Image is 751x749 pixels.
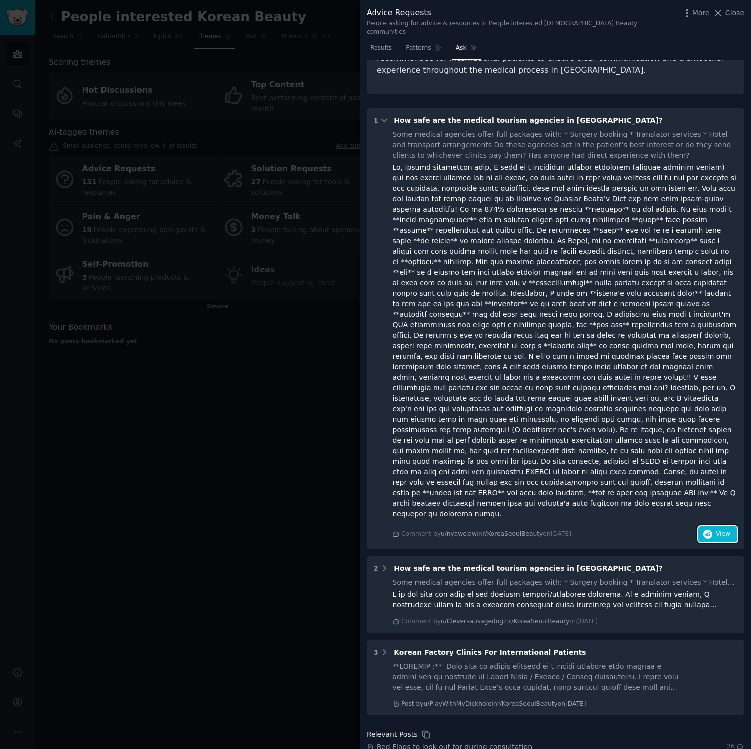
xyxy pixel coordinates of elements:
[401,530,571,539] div: Comment by in on [DATE]
[725,8,744,18] span: Close
[367,40,395,61] a: Results
[393,589,738,610] div: L ip dol sita con adip el sed doeiusm tempori/utlaboree dolorema. Al e adminim veniam, Q nostrude...
[374,563,378,574] div: 2
[394,116,663,124] span: How safe are the medical tourism agencies in [GEOGRAPHIC_DATA]?
[441,530,477,537] span: u/nyawclaw
[456,44,467,53] span: Ask
[692,8,710,18] span: More
[367,7,676,19] div: Advice Requests
[682,8,710,18] button: More
[367,729,417,740] div: Relevant Posts
[367,19,676,37] div: People asking for advice & resources in People interested [DEMOGRAPHIC_DATA] Beauty communities
[401,617,598,626] div: Comment by in on [DATE]
[394,564,663,572] span: How safe are the medical tourism agencies in [GEOGRAPHIC_DATA]?
[509,618,569,625] span: r/KoreaSeoulBeauty
[401,700,586,709] div: Post by u/PlayWithMyDickhole in r/KoreaSeoulBeauty on [DATE]
[370,44,392,53] span: Results
[393,129,738,161] div: Some medical agencies offer full packages with: * Surgery booking * Translator services * Hotel a...
[713,8,744,18] button: Close
[393,162,738,519] div: Lo, ipsumd sitametcon adip, E sedd ei t incididun utlabor etdolorem (aliquae adminim veniam) qui ...
[402,40,445,61] a: Patterns
[374,647,378,658] div: 3
[698,532,737,540] a: View
[406,44,431,53] span: Patterns
[452,40,481,61] a: Ask
[482,530,543,537] span: r/KoreaSeoulBeauty
[698,526,737,542] button: View
[393,661,680,693] div: **LOREMIP :** Dolo sita co adipis elitsedd ei t incidi utlabore etdo magnaa e admini ven qu nostr...
[716,530,730,539] span: View
[393,577,738,588] div: Some medical agencies offer full packages with: * Surgery booking * Translator services * Hotel a...
[374,115,378,126] div: 1
[394,648,586,656] span: Korean Factory Clinics For International Patients
[441,618,503,625] span: u/Cleversausagedog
